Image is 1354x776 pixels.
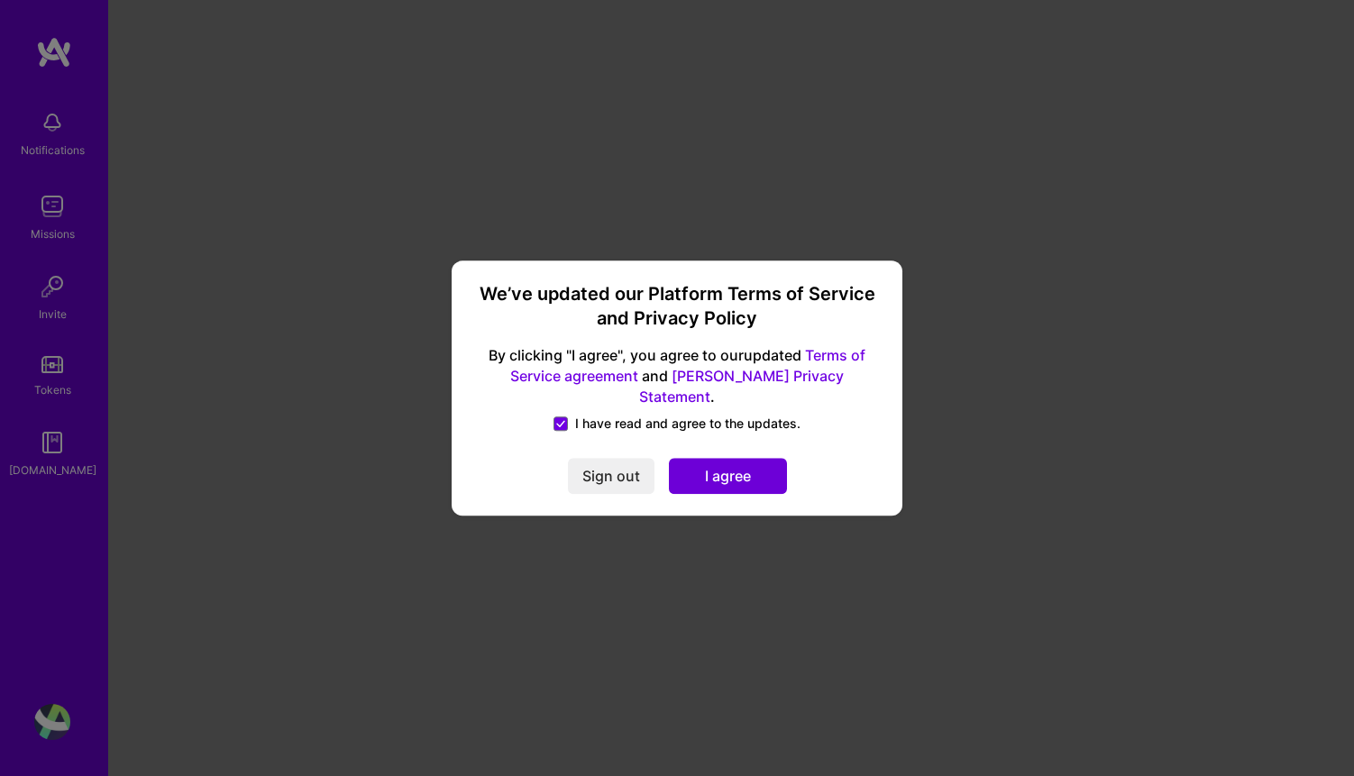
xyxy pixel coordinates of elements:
[639,367,844,406] a: [PERSON_NAME] Privacy Statement
[568,458,654,494] button: Sign out
[669,458,787,494] button: I agree
[473,346,881,408] span: By clicking "I agree", you agree to our updated and .
[473,282,881,332] h3: We’ve updated our Platform Terms of Service and Privacy Policy
[575,415,801,433] span: I have read and agree to the updates.
[510,347,865,386] a: Terms of Service agreement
